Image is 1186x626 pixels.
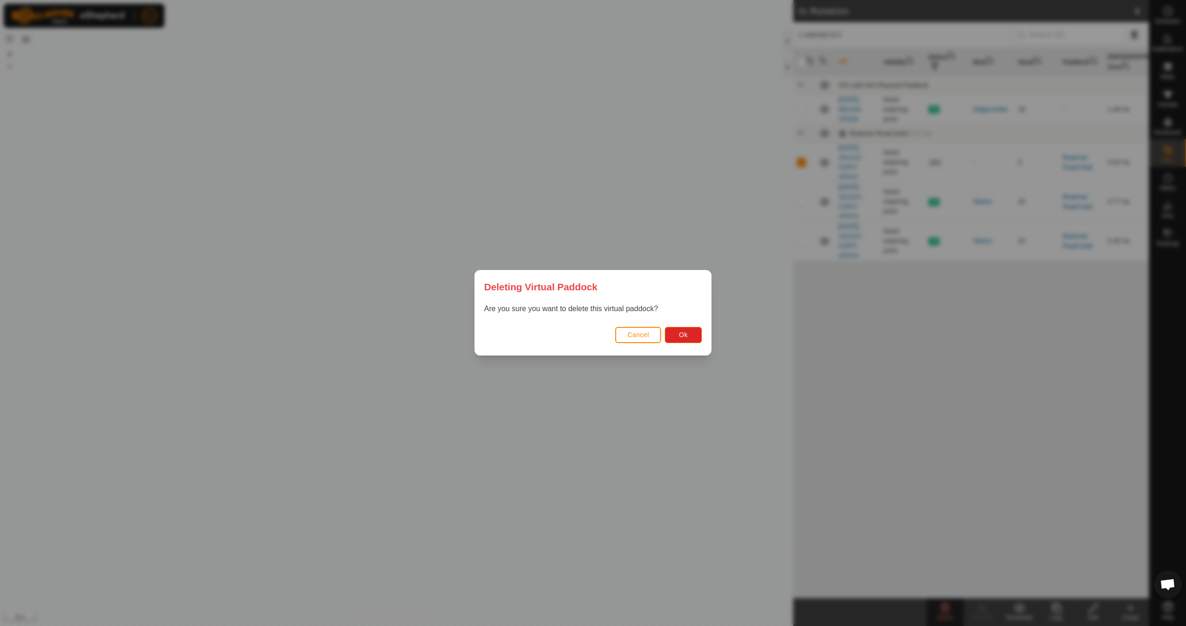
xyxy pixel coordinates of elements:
[665,327,702,343] button: Ok
[615,327,661,343] button: Cancel
[627,332,649,339] span: Cancel
[484,280,598,294] span: Deleting Virtual Paddock
[484,304,702,315] p: Are you sure you want to delete this virtual paddock?
[679,332,688,339] span: Ok
[1154,570,1182,598] div: Open chat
